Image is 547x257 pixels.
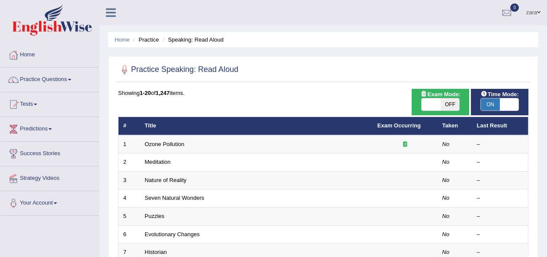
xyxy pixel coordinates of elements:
[145,195,205,201] a: Seven Natural Wonders
[140,90,151,96] b: 1-20
[115,36,130,43] a: Home
[118,117,140,135] th: #
[412,89,469,115] div: Show exams occurring in exams
[145,249,167,255] a: Historian
[118,153,140,172] td: 2
[477,176,524,185] div: –
[477,194,524,202] div: –
[118,171,140,189] td: 3
[0,166,99,188] a: Strategy Videos
[438,117,472,135] th: Taken
[145,213,165,219] a: Puzzles
[477,158,524,166] div: –
[0,92,99,114] a: Tests
[472,117,528,135] th: Last Result
[118,208,140,226] td: 5
[477,231,524,239] div: –
[0,117,99,139] a: Predictions
[477,90,522,99] span: Time Mode:
[442,249,450,255] em: No
[0,68,99,89] a: Practice Questions
[510,3,519,12] span: 0
[145,177,187,183] a: Nature of Reality
[0,142,99,163] a: Success Stories
[145,141,185,147] a: Ozone Pollution
[442,213,450,219] em: No
[477,248,524,257] div: –
[156,90,170,96] b: 1,247
[442,231,450,237] em: No
[131,36,159,44] li: Practice
[377,122,421,129] a: Exam Occurring
[0,191,99,213] a: Your Account
[118,63,238,76] h2: Practice Speaking: Read Aloud
[0,43,99,65] a: Home
[160,36,224,44] li: Speaking: Read Aloud
[442,177,450,183] em: No
[442,141,450,147] em: No
[417,90,464,99] span: Exam Mode:
[377,140,433,149] div: Exam occurring question
[442,159,450,165] em: No
[441,98,460,111] span: OFF
[118,89,528,97] div: Showing of items.
[118,225,140,244] td: 6
[118,135,140,153] td: 1
[481,98,500,111] span: ON
[477,212,524,221] div: –
[118,189,140,208] td: 4
[442,195,450,201] em: No
[145,231,200,237] a: Evolutionary Changes
[477,140,524,149] div: –
[145,159,171,165] a: Meditation
[140,117,373,135] th: Title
